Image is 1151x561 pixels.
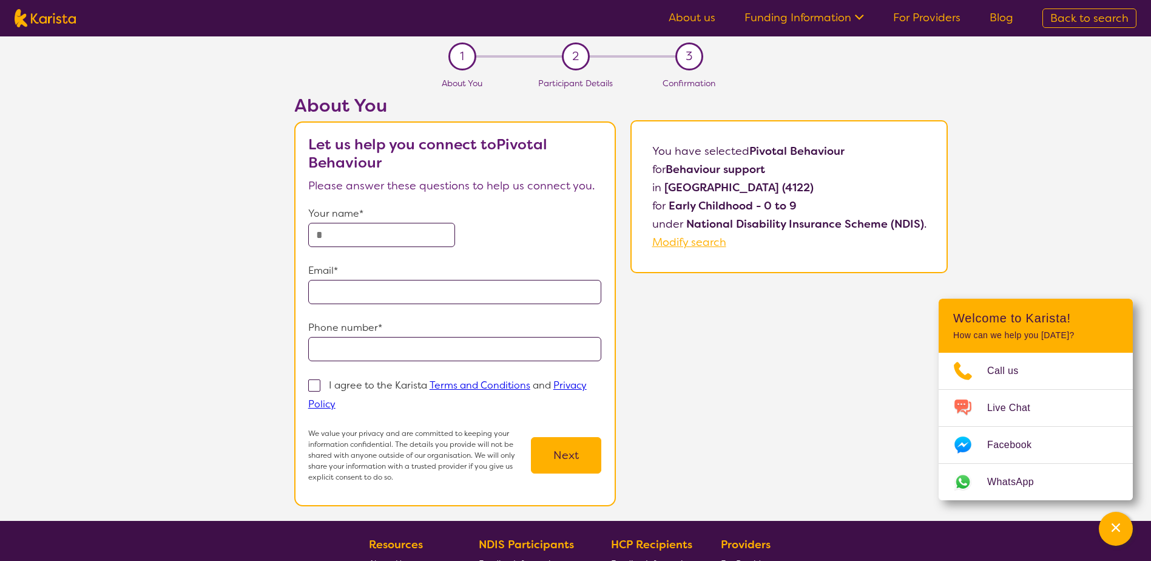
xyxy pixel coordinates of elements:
[953,330,1118,341] p: How can we help you [DATE]?
[308,428,532,483] p: We value your privacy and are committed to keeping your information confidential. The details you...
[442,78,482,89] span: About You
[538,78,613,89] span: Participant Details
[369,537,423,552] b: Resources
[987,473,1048,491] span: WhatsApp
[652,215,927,233] p: under .
[686,217,924,231] b: National Disability Insurance Scheme (NDIS)
[430,379,530,392] a: Terms and Conditions
[652,160,927,178] p: for
[308,177,602,195] p: Please answer these questions to help us connect you.
[744,10,864,25] a: Funding Information
[990,10,1013,25] a: Blog
[669,199,797,213] b: Early Childhood - 0 to 9
[666,162,765,177] b: Behaviour support
[460,47,464,66] span: 1
[294,95,616,117] h2: About You
[669,10,715,25] a: About us
[15,9,76,27] img: Karista logo
[987,436,1046,454] span: Facebook
[479,537,574,552] b: NDIS Participants
[663,78,715,89] span: Confirmation
[572,47,579,66] span: 2
[953,311,1118,325] h2: Welcome to Karista!
[611,537,692,552] b: HCP Recipients
[1050,11,1129,25] span: Back to search
[987,399,1045,417] span: Live Chat
[308,135,547,172] b: Let us help you connect to Pivotal Behaviour
[939,464,1133,500] a: Web link opens in a new tab.
[939,299,1133,500] div: Channel Menu
[749,144,845,158] b: Pivotal Behaviour
[308,319,602,337] p: Phone number*
[652,197,927,215] p: for
[308,262,602,280] p: Email*
[686,47,692,66] span: 3
[664,180,814,195] b: [GEOGRAPHIC_DATA] (4122)
[652,178,927,197] p: in
[1099,512,1133,546] button: Channel Menu
[939,353,1133,500] ul: Choose channel
[721,537,771,552] b: Providers
[893,10,960,25] a: For Providers
[652,235,726,250] a: Modify search
[308,379,587,410] p: I agree to the Karista and
[652,142,927,251] p: You have selected
[308,379,587,410] a: Privacy Policy
[308,205,602,223] p: Your name*
[987,362,1033,380] span: Call us
[1042,8,1136,28] a: Back to search
[531,437,601,474] button: Next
